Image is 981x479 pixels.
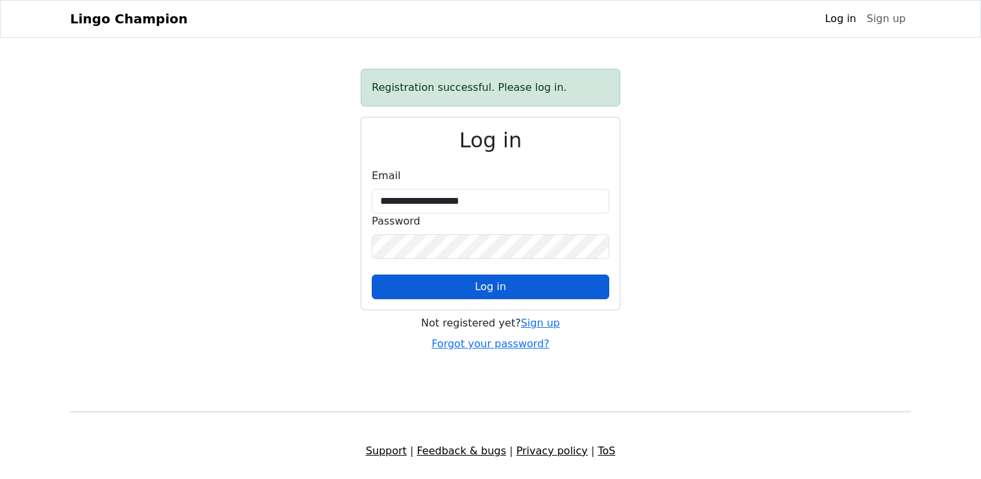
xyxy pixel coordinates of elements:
[372,168,400,184] label: Email
[475,280,506,293] span: Log in
[516,445,588,457] a: Privacy policy
[819,6,861,32] a: Log in
[521,317,560,329] a: Sign up
[366,445,407,457] a: Support
[598,445,615,457] a: ToS
[862,6,911,32] a: Sign up
[70,6,188,32] a: Lingo Champion
[372,128,609,153] h2: Log in
[417,445,506,457] a: Feedback & bugs
[372,214,420,229] label: Password
[372,275,609,299] button: Log in
[62,443,919,459] div: | | |
[361,69,620,106] div: Registration successful. Please log in.
[361,315,620,331] div: Not registered yet?
[431,338,550,350] a: Forgot your password?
